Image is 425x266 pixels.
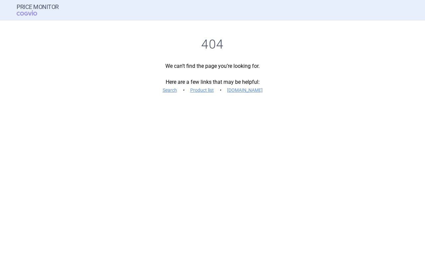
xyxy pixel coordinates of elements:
span: COGVIO [17,10,46,16]
i: • [217,87,224,93]
strong: Price Monitor [17,4,59,10]
a: Search [163,88,177,92]
h1: 404 [17,37,408,52]
p: We can’t find the page you’re looking for. Here are a few links that may be helpful: [17,62,408,94]
a: Price MonitorCOGVIO [17,4,59,16]
a: Product list [190,88,214,92]
i: • [180,87,187,93]
a: [DOMAIN_NAME] [227,88,263,92]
